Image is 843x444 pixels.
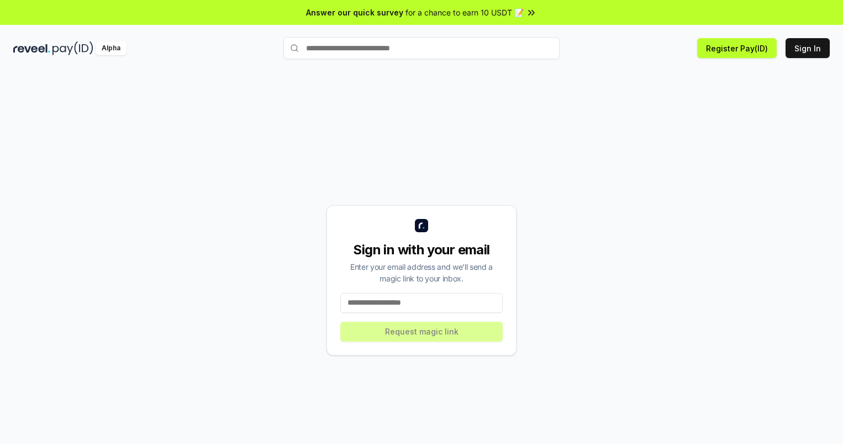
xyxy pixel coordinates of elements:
button: Register Pay(ID) [697,38,777,58]
div: Sign in with your email [340,241,503,259]
img: reveel_dark [13,41,50,55]
button: Sign In [786,38,830,58]
span: Answer our quick survey [306,7,403,18]
span: for a chance to earn 10 USDT 📝 [405,7,524,18]
img: pay_id [52,41,93,55]
div: Alpha [96,41,127,55]
img: logo_small [415,219,428,232]
div: Enter your email address and we’ll send a magic link to your inbox. [340,261,503,284]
